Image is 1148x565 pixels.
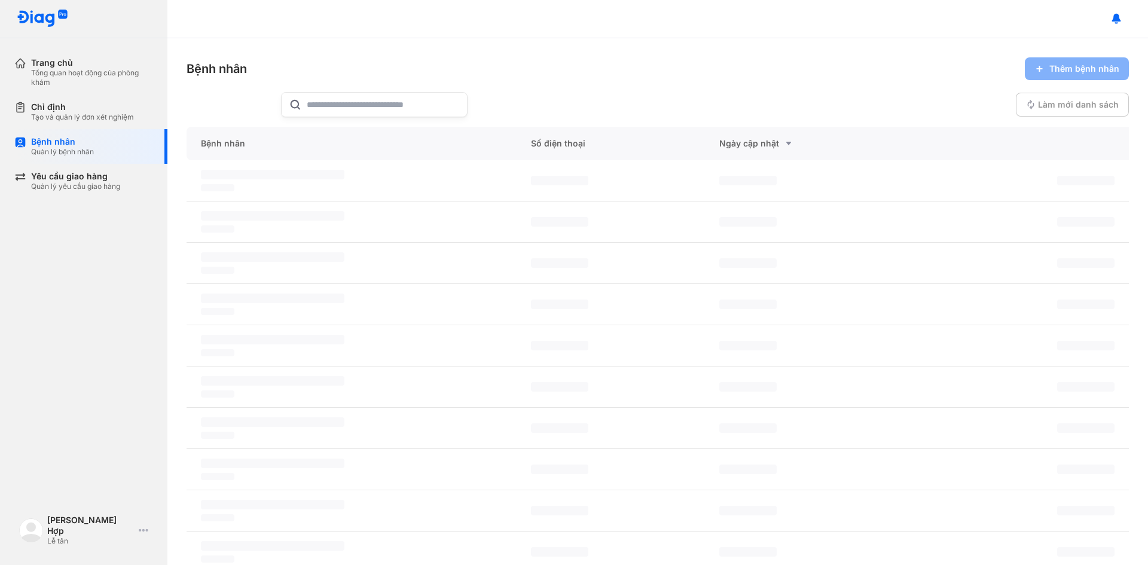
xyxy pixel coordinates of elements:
span: ‌ [201,225,234,233]
button: Thêm bệnh nhân [1025,57,1129,80]
span: ‌ [201,267,234,274]
span: ‌ [1057,176,1115,185]
div: Quản lý bệnh nhân [31,147,94,157]
span: ‌ [201,294,344,303]
span: ‌ [1057,506,1115,515]
span: ‌ [201,349,234,356]
span: ‌ [201,417,344,427]
span: ‌ [719,423,777,433]
span: ‌ [1057,547,1115,557]
span: ‌ [719,258,777,268]
span: ‌ [201,459,344,468]
span: ‌ [1057,258,1115,268]
div: Bệnh nhân [187,127,517,160]
span: ‌ [531,258,588,268]
span: Làm mới danh sách [1038,99,1119,110]
span: ‌ [531,547,588,557]
div: Chỉ định [31,102,134,112]
span: ‌ [201,211,344,221]
span: ‌ [531,217,588,227]
span: ‌ [1057,382,1115,392]
span: ‌ [201,541,344,551]
span: ‌ [719,382,777,392]
span: ‌ [719,341,777,350]
div: Trang chủ [31,57,153,68]
div: Bệnh nhân [187,60,247,77]
span: ‌ [531,423,588,433]
button: Làm mới danh sách [1016,93,1129,117]
span: ‌ [201,252,344,262]
span: ‌ [531,300,588,309]
div: Số điện thoại [517,127,705,160]
span: ‌ [201,390,234,398]
div: Lễ tân [47,536,134,546]
span: ‌ [1057,423,1115,433]
span: ‌ [201,335,344,344]
span: ‌ [201,308,234,315]
img: logo [17,10,68,28]
span: ‌ [201,500,344,509]
span: ‌ [201,170,344,179]
div: Tổng quan hoạt động của phòng khám [31,68,153,87]
div: [PERSON_NAME] Hợp [47,515,134,536]
div: Tạo và quản lý đơn xét nghiệm [31,112,134,122]
span: ‌ [201,473,234,480]
div: Quản lý yêu cầu giao hàng [31,182,120,191]
span: ‌ [719,465,777,474]
span: ‌ [1057,341,1115,350]
span: ‌ [201,184,234,191]
span: ‌ [719,506,777,515]
span: ‌ [201,376,344,386]
span: ‌ [719,300,777,309]
span: ‌ [719,176,777,185]
span: ‌ [531,341,588,350]
span: ‌ [201,514,234,521]
div: Ngày cập nhật [719,136,879,151]
img: logo [19,518,43,542]
span: ‌ [1057,465,1115,474]
span: ‌ [719,547,777,557]
span: ‌ [1057,217,1115,227]
span: ‌ [531,382,588,392]
span: ‌ [531,506,588,515]
div: Bệnh nhân [31,136,94,147]
span: Thêm bệnh nhân [1049,63,1119,74]
span: ‌ [531,176,588,185]
span: ‌ [201,432,234,439]
span: ‌ [531,465,588,474]
span: ‌ [719,217,777,227]
div: Yêu cầu giao hàng [31,171,120,182]
span: ‌ [1057,300,1115,309]
span: ‌ [201,555,234,563]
